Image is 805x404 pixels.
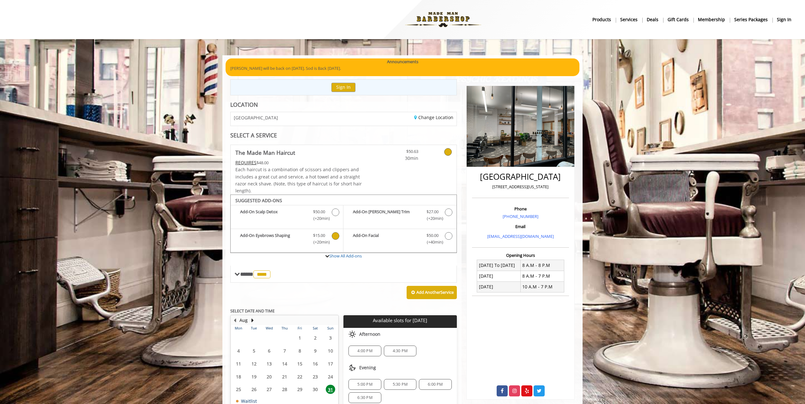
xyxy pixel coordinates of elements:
[240,208,307,222] b: Add-On Scalp Detox
[642,15,663,24] a: DealsDeals
[588,15,616,24] a: Productsproducts
[616,15,642,24] a: ServicesServices
[487,233,554,239] a: [EMAIL_ADDRESS][DOMAIN_NAME]
[277,325,292,331] th: Thu
[663,15,693,24] a: Gift cardsgift cards
[730,15,772,24] a: Series packagesSeries packages
[323,325,338,331] th: Sun
[357,348,372,353] span: 4:00 PM
[348,330,356,338] img: afternoon slots
[347,208,453,223] label: Add-On Beard Trim
[348,346,381,356] div: 4:00 PM
[428,382,443,387] span: 6:00 PM
[734,16,768,23] b: Series packages
[384,346,416,356] div: 4:30 PM
[230,308,275,314] b: SELECT DATE AND TIME
[353,232,420,245] b: Add-On Facial
[240,232,307,245] b: Add-On Eyebrows Shaping
[698,16,725,23] b: Membership
[423,215,442,222] span: (+20min )
[416,289,454,295] b: Add Another Service
[772,15,796,24] a: sign insign in
[234,208,340,223] label: Add-On Scalp Detox
[620,16,638,23] b: Services
[423,239,442,245] span: (+40min )
[647,16,658,23] b: Deals
[313,208,325,215] span: $50.00
[357,382,372,387] span: 5:00 PM
[235,159,362,166] div: $48.00
[313,232,325,239] span: $15.00
[246,325,261,331] th: Tue
[348,364,356,371] img: evening slots
[323,383,338,396] td: Select day31
[236,399,260,403] td: Waitlist
[384,379,416,390] div: 5:30 PM
[359,332,380,337] span: Afternoon
[239,317,248,324] button: Aug
[407,286,457,299] button: Add AnotherService
[230,195,457,253] div: The Made Man Haircut Add-onS
[326,385,335,394] span: 31
[474,184,567,190] p: [STREET_ADDRESS][US_STATE]
[235,166,362,194] span: Each haircut is a combination of scissors and clippers and includes a great cut and service, a ho...
[503,214,538,219] a: [PHONE_NUMBER]
[668,16,689,23] b: gift cards
[235,148,295,157] b: The Made Man Haircut
[693,15,730,24] a: MembershipMembership
[353,208,420,222] b: Add-On [PERSON_NAME] Trim
[381,145,418,162] a: $50.63
[347,232,453,247] label: Add-On Facial
[400,2,487,37] img: Made Man Barbershop logo
[234,115,278,120] span: [GEOGRAPHIC_DATA]
[477,281,521,292] td: [DATE]
[310,239,329,245] span: (+20min )
[307,325,323,331] th: Sat
[474,224,567,229] h3: Email
[346,318,454,323] p: Available slots for [DATE]
[292,325,307,331] th: Fri
[348,379,381,390] div: 5:00 PM
[250,317,255,324] button: Next Month
[520,260,564,271] td: 8 A.M - 8 P.M
[231,325,246,331] th: Mon
[359,365,376,370] span: Evening
[474,172,567,181] h2: [GEOGRAPHIC_DATA]
[477,260,521,271] td: [DATE] To [DATE]
[472,253,569,257] h3: Opening Hours
[232,317,237,324] button: Previous Month
[235,197,282,203] b: SUGGESTED ADD-ONS
[427,232,439,239] span: $50.00
[427,208,439,215] span: $27.00
[520,281,564,292] td: 10 A.M - 7 P.M
[393,348,408,353] span: 4:30 PM
[348,392,381,403] div: 6:30 PM
[592,16,611,23] b: products
[262,325,277,331] th: Wed
[357,395,372,400] span: 6:30 PM
[393,382,408,387] span: 5:30 PM
[777,16,791,23] b: sign in
[387,58,418,65] b: Announcements
[474,207,567,211] h3: Phone
[477,271,521,281] td: [DATE]
[414,114,453,120] a: Change Location
[329,253,362,259] a: Show All Add-ons
[520,271,564,281] td: 8 A.M - 7 P.M
[234,232,340,247] label: Add-On Eyebrows Shaping
[230,101,258,108] b: LOCATION
[381,155,418,162] span: 30min
[310,215,329,222] span: (+20min )
[419,379,451,390] div: 6:00 PM
[230,65,575,72] p: [PERSON_NAME] will be back on [DATE]. Sod is Back [DATE].
[230,132,457,138] div: SELECT A SERVICE
[235,160,257,166] span: This service needs some Advance to be paid before we block your appointment
[331,83,355,92] button: Sign In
